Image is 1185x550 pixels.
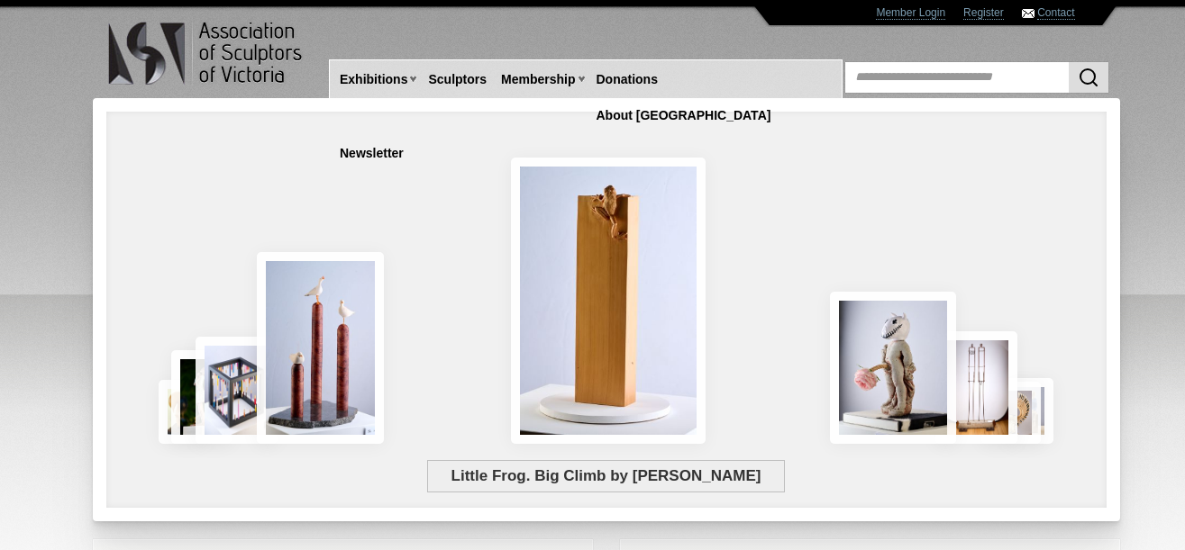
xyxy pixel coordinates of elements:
a: Contact [1037,6,1074,20]
a: Donations [589,63,665,96]
img: Swingers [935,331,1017,444]
img: Search [1078,67,1099,88]
a: Newsletter [333,137,411,170]
span: Little Frog. Big Climb by [PERSON_NAME] [427,460,785,492]
img: logo.png [107,18,305,89]
a: Member Login [876,6,945,20]
a: Register [963,6,1004,20]
img: Little Frog. Big Climb [511,158,706,444]
img: Let There Be Light [830,292,957,444]
img: Waiting together for the Home coming [1007,378,1053,444]
img: Rising Tides [257,252,385,444]
a: Sculptors [421,63,494,96]
a: About [GEOGRAPHIC_DATA] [589,99,779,132]
a: Membership [494,63,582,96]
img: Contact ASV [1022,9,1035,18]
a: Exhibitions [333,63,415,96]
